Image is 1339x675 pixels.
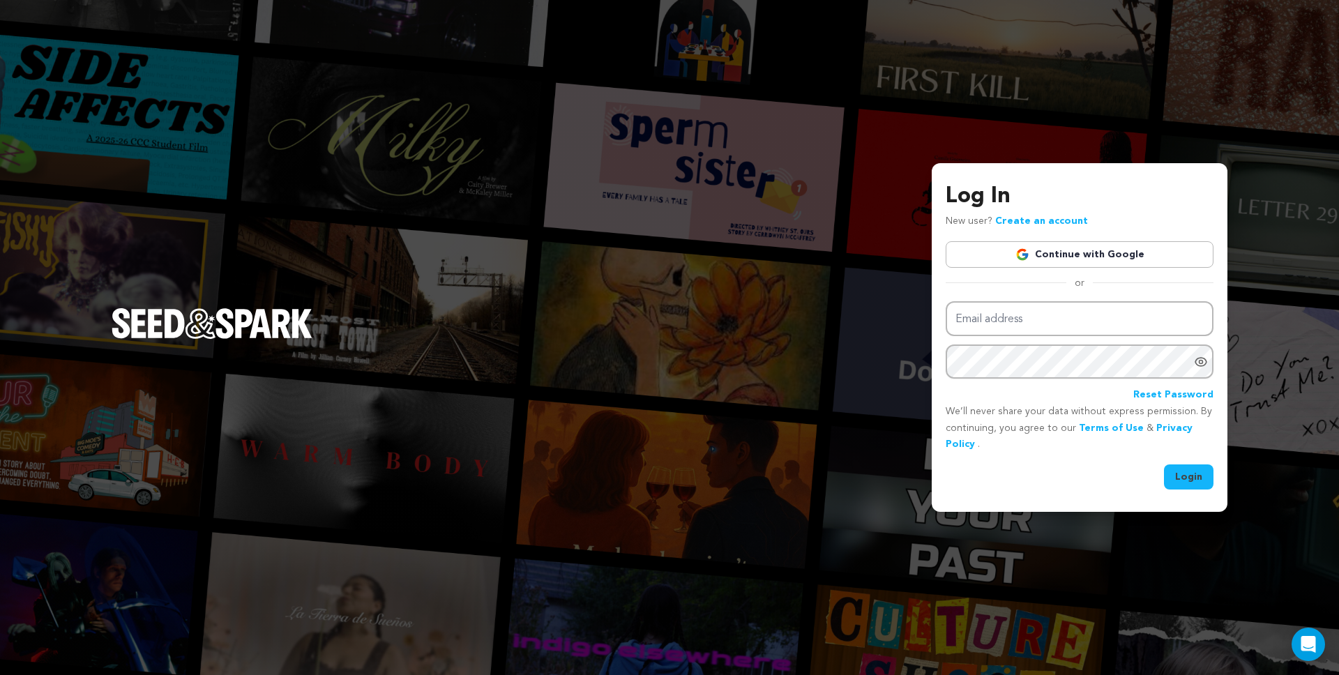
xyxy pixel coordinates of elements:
[1194,355,1208,369] a: Show password as plain text. Warning: this will display your password on the screen.
[1164,464,1213,490] button: Login
[112,308,312,367] a: Seed&Spark Homepage
[1292,628,1325,661] div: Open Intercom Messenger
[946,180,1213,213] h3: Log In
[946,404,1213,453] p: We’ll never share your data without express permission. By continuing, you agree to our & .
[112,308,312,339] img: Seed&Spark Logo
[1015,248,1029,261] img: Google logo
[995,216,1088,226] a: Create an account
[946,213,1088,230] p: New user?
[946,301,1213,337] input: Email address
[1079,423,1144,433] a: Terms of Use
[1133,387,1213,404] a: Reset Password
[946,241,1213,268] a: Continue with Google
[1066,276,1093,290] span: or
